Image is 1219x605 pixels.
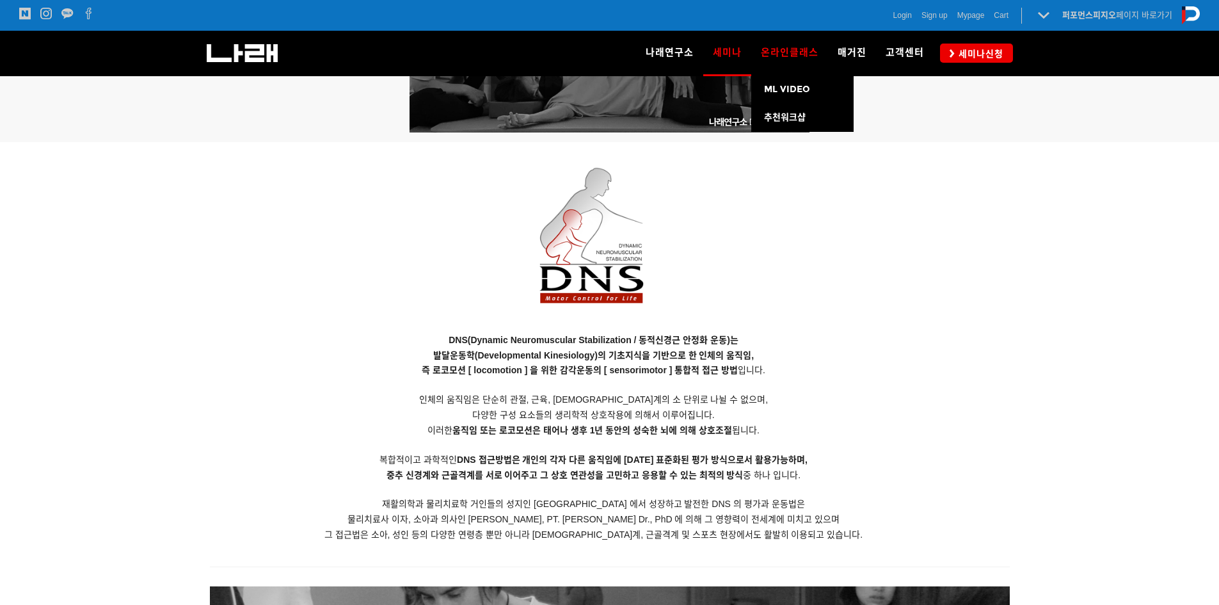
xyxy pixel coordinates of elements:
[324,529,863,540] span: 그 접근법은 소아, 성인 등의 다양한 연령층 뿐만 아니라 [DEMOGRAPHIC_DATA]계, 근골격계 및 스포츠 현장에서도 활발히 이용되고 있습니다.
[764,112,806,123] span: 추천워크샵
[921,9,948,22] a: Sign up
[427,425,760,435] span: 이러한 됩니다.
[751,31,828,76] a: 온라인클래스
[828,31,876,76] a: 매거진
[457,455,808,465] strong: DNS 접근방법은 개인의 각자 다른 움직임에 [DATE] 표준화된 평가 방식으로서 활용가능하며,
[422,365,765,375] span: 입니다.
[886,47,924,58] span: 고객센터
[646,47,694,58] span: 나래연구소
[751,104,854,132] a: 추천워크샵
[449,335,738,345] strong: DNS(Dynamic Neuromuscular Stabilization / 동적신경근 안정화 운동)는
[382,499,804,509] span: 재활의학과 물리치료학 거인들의 성지인 [GEOGRAPHIC_DATA] 에서 성장하고 발전한 DNS 의 평가과 운동법은
[419,394,768,405] span: 인체의 움직임은 단순히 관절, 근육, [DEMOGRAPHIC_DATA]계의 소 단위로 나뉠 수 없으며,
[703,31,751,76] a: 세미나
[838,47,866,58] span: 매거진
[379,455,808,465] span: 복합적이고 과학적인
[636,31,703,76] a: 나래연구소
[1062,10,1172,20] a: 퍼포먼스피지오페이지 바로가기
[526,159,662,329] img: 2da3928754651.png
[347,514,840,524] span: 물리치료사 이자, 소아과 의사인 [PERSON_NAME], PT. [PERSON_NAME] Dr., PhD 에 의해 그 영향력이 전세계에 미치고 있으며
[386,470,744,480] strong: 중추 신경계와 근골격계를 서로 이어주고 그 상호 연관성을 고민하고 응용할 수 있는 최적의 방식
[893,9,912,22] a: Login
[940,44,1013,62] a: 세미나신청
[751,76,854,104] a: ML VIDEO
[452,425,732,435] strong: 움직임 또는 로코모션은 태어나 생후 1년 동안의 성숙한 뇌에 의해 상호조절
[1062,10,1116,20] strong: 퍼포먼스피지오
[764,84,810,95] span: ML VIDEO
[422,365,738,375] strong: 즉 로코모션 [ locomotion ] 을 위한 감각운동의 [ sensorimotor ] 통합적 접근 방법
[957,9,985,22] a: Mypage
[994,9,1008,22] a: Cart
[761,47,818,58] span: 온라인클래스
[433,350,754,360] span: 발달운동학(Developmental Kinesiology)의 기초지식을 기반으로 한 인체의 움직임,
[955,47,1003,60] span: 세미나신청
[472,410,714,420] span: 다양한 구성 요소들의 생리학적 상호작용에 의해서 이루어집니다.
[713,42,742,63] span: 세미나
[876,31,934,76] a: 고객센터
[386,470,801,480] span: 중 하나 입니다.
